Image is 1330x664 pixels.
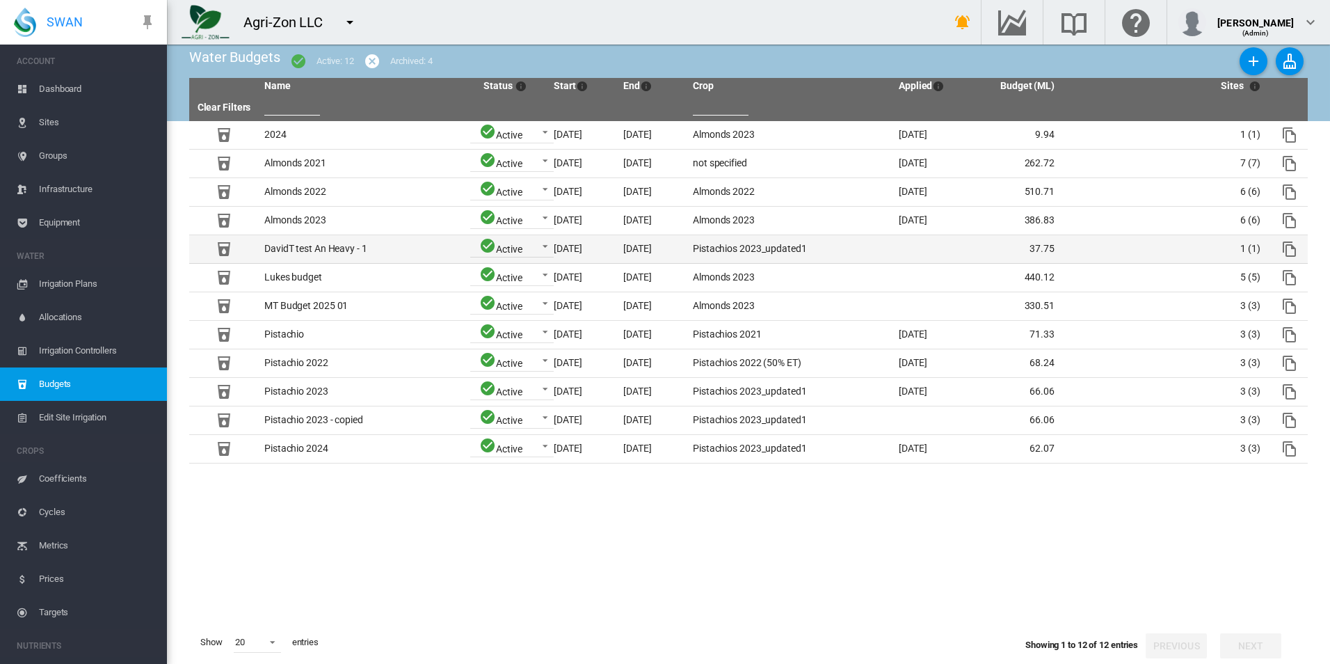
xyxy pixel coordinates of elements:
td: 3 (3) [1060,406,1266,434]
span: Allocations [39,301,156,334]
td: Budget Id: 1089 [189,121,259,149]
td: Almonds 2023 [259,207,465,235]
md-icon: icon-plus [1245,53,1262,70]
div: Active [479,443,522,454]
span: Showing 1 to 12 of 12 entries [1025,640,1138,650]
td: 62.07 [963,435,1060,463]
td: [DATE] [618,406,687,434]
button: icon-menu-down [336,8,364,36]
td: not specified [687,150,893,177]
div: Active [479,129,522,141]
span: Cycles [39,496,156,529]
td: [DATE] [548,264,618,292]
td: [DATE] [893,435,963,463]
td: Pistachios 2021 [687,321,893,349]
td: Budget Id: 734 [189,178,259,206]
td: Almonds 2022 [259,178,465,206]
td: 71.33 [963,321,1060,349]
button: Copy this budget to create a new one [1276,292,1304,320]
td: Copy this budget to create a new one [1266,321,1308,349]
td: 3 (3) [1060,435,1266,463]
img: SWAN-Landscape-Logo-Colour-drop.png [14,8,36,37]
td: [DATE] [548,121,618,149]
button: Copy this budget to create a new one [1276,435,1304,463]
div: Active [479,386,522,397]
td: [DATE] [548,406,618,434]
td: DavidT test An Heavy - 1 [259,235,465,263]
td: Copy this budget to create a new one [1266,406,1308,434]
a: Name [264,80,291,91]
md-icon: Budget Id: 925 [216,212,232,229]
button: Previous [1146,633,1207,658]
span: Show [195,631,228,654]
td: [DATE] [618,378,687,406]
span: Sites [39,106,156,139]
div: Active [479,244,522,255]
div: Active [479,215,522,226]
td: Pistachios 2023_updated1 [687,406,893,434]
img: profile.jpg [1178,8,1206,36]
div: [PERSON_NAME] [1217,10,1294,24]
td: [DATE] [893,121,963,149]
td: Pistachios 2023_updated1 [687,235,893,263]
td: [DATE] [548,378,618,406]
td: 3 (3) [1060,321,1266,349]
td: 6 (6) [1060,207,1266,235]
td: [DATE] [618,435,687,463]
span: ACCOUNT [17,50,156,72]
md-icon: Number of sites included in a budget when it was created (Number of sites still using a budget af... [1244,78,1260,95]
a: AppliedThe date a budget was applied to the specified sites [899,80,949,91]
td: Pistachio 2024 [259,435,465,463]
td: Budget Id: 1104 [189,264,259,292]
td: 510.71 [963,178,1060,206]
button: Copy this budget to create a new one [1276,207,1304,235]
button: Clear Budgets from Sites [1276,47,1304,75]
td: Almonds 2023 [687,292,893,320]
td: [DATE] [893,150,963,177]
span: Coefficients [39,462,156,496]
span: WATER [17,245,156,267]
td: Budget Id: 1092 [189,235,259,263]
md-icon: icon-checkbox-marked-circle [290,53,307,70]
td: Copy this budget to create a new one [1266,435,1308,463]
span: entries [287,631,324,654]
td: Budget Id: 1094 [189,435,259,463]
span: Irrigation Plans [39,267,156,301]
span: Irrigation Controllers [39,334,156,367]
md-icon: Search the knowledge base [1057,14,1091,31]
td: 1 (1) [1060,235,1266,263]
td: [DATE] [548,435,618,463]
td: Lukes budget [259,264,465,292]
div: Agri-Zon LLC [243,13,335,32]
md-icon: The date a budget was applied to the specified sites [932,78,949,95]
td: Almonds 2022 [687,178,893,206]
td: Pistachio 2023 [259,378,465,406]
td: [DATE] [893,378,963,406]
a: Clear Filters [198,102,251,113]
img: 7FicoSLW9yRjj7F2+0uvjPufP+ga39vogPu+G1+wvBtcm3fNv859aGr42DJ5pXiEAAAAAAAAAAAAAAAAAAAAAAAAAAAAAAAAA... [182,5,230,40]
td: Budget Id: 1100 [189,292,259,320]
a: EndLast month of the budget [623,80,657,91]
button: Copy this budget to create a new one [1276,264,1304,292]
md-icon: icon-pin [139,14,156,31]
div: Active [479,158,522,169]
div: 20 [235,637,245,647]
md-icon: Budget Id: 926 [216,384,232,400]
md-icon: icon-cancel [364,53,380,70]
md-icon: Budget Id: 579 [216,326,232,343]
td: Pistachio 2022 [259,349,465,377]
div: Active [479,301,522,312]
td: [DATE] [618,264,687,292]
md-icon: First month of the budget [576,78,593,95]
span: Edit Site Irrigation [39,401,156,434]
td: Copy this budget to create a new one [1266,292,1308,320]
td: Almonds 2023 [687,121,893,149]
td: Budget Id: 925 [189,207,259,235]
td: 9.94 [963,121,1060,149]
div: Active [479,415,522,426]
td: [DATE] [548,292,618,320]
td: [DATE] [548,178,618,206]
th: Budget (ML) [963,78,1060,95]
md-icon: Budget Id: 735 [216,355,232,372]
md-icon: Budget Id: 1092 [216,241,232,258]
